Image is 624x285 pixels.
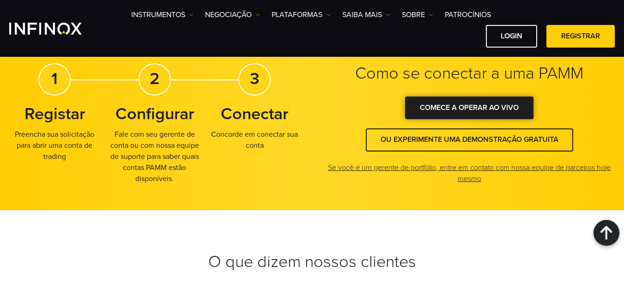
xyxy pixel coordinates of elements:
[328,163,611,183] a: Se você é um gerente de portfólio, entre em contato com nossa equipe de parceiros hoje mesmo
[402,9,433,20] a: SOBRE
[150,69,159,89] strong: 2
[546,25,615,48] a: Registrar
[342,9,390,20] a: Saiba mais
[486,25,537,48] a: Login
[9,252,615,272] h2: O que dizem nossos clientes
[272,9,331,20] a: PLATAFORMAS
[115,104,194,124] strong: Configurar
[405,97,533,119] a: COMECE A OPERAR AO VIVO
[109,129,200,184] p: Fale com seu gerente de conta ou com nossa equipe de suporte para saber quais contas PAMM estão d...
[221,104,288,124] strong: Conectar
[9,129,100,162] p: Preencha sua solicitação para abrir uma conta de trading
[209,129,300,151] p: Concorde em conectar sua conta
[445,9,491,20] a: Patrocínios
[354,63,585,84] h2: Como se conectar a uma PAMM
[250,69,260,89] strong: 3
[366,128,573,151] a: OU EXPERIMENTE UMA DEMONSTRAÇÃO GRATUITA
[131,9,194,20] a: Instrumentos
[9,23,103,35] a: INFINOX Logo
[205,9,260,20] a: NEGOCIAÇÃO
[51,69,58,89] strong: 1
[24,104,85,124] strong: Registar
